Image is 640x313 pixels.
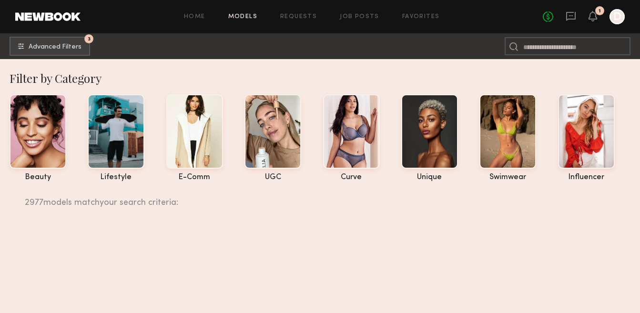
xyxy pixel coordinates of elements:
div: lifestyle [88,173,144,182]
span: 3 [88,37,91,41]
div: 1 [599,9,601,14]
div: e-comm [166,173,223,182]
button: 3Advanced Filters [10,37,90,56]
div: unique [401,173,458,182]
div: UGC [244,173,301,182]
a: D [610,9,625,24]
div: Filter by Category [10,71,640,86]
a: Requests [280,14,317,20]
a: Favorites [402,14,440,20]
div: influencer [558,173,615,182]
div: beauty [10,173,66,182]
a: Job Posts [340,14,379,20]
a: Models [228,14,257,20]
div: 2977 models match your search criteria: [25,187,618,207]
div: swimwear [479,173,536,182]
span: Advanced Filters [29,44,81,50]
div: curve [323,173,380,182]
a: Home [184,14,205,20]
